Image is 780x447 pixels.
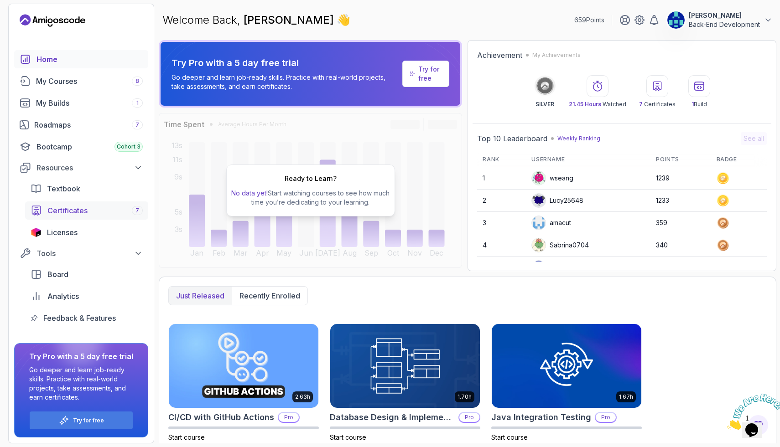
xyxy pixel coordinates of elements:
[711,152,767,167] th: Badge
[230,189,391,207] p: Start watching courses to see how much time you’re dedicating to your learning.
[650,257,711,279] td: 300
[231,189,268,197] span: No data yet!
[172,73,399,91] p: Go deeper and learn job-ready skills. Practice with real-world projects, take assessments, and ea...
[117,143,140,150] span: Cohort 3
[31,228,42,237] img: jetbrains icon
[650,234,711,257] td: 340
[531,171,573,185] div: wseang
[172,57,399,69] p: Try Pro with a 5 day free trial
[20,13,85,28] a: Landing page
[47,183,80,194] span: Textbook
[25,180,148,198] a: textbook
[14,138,148,156] a: bootcamp
[25,201,148,220] a: certificates
[43,313,116,324] span: Feedback & Features
[34,119,143,130] div: Roadmaps
[47,205,88,216] span: Certificates
[531,260,563,275] div: rx03
[36,54,143,65] div: Home
[650,212,711,234] td: 359
[136,99,139,107] span: 1
[168,324,319,442] a: CI/CD with GitHub Actions card2.63hCI/CD with GitHub ActionsProStart course
[36,248,143,259] div: Tools
[491,411,591,424] h2: Java Integration Testing
[279,413,299,422] p: Pro
[689,20,760,29] p: Back-End Development
[14,50,148,68] a: home
[569,101,601,108] span: 21.45 Hours
[569,101,626,108] p: Watched
[25,309,148,327] a: feedback
[477,212,526,234] td: 3
[135,121,139,128] span: 7
[692,101,694,108] span: 1
[14,159,148,176] button: Resources
[531,238,589,252] div: Sabrina0704
[639,101,676,108] p: Certificates
[619,393,633,401] p: 1.67h
[47,269,68,280] span: Board
[477,257,526,279] td: 5
[29,411,133,430] button: Try for free
[477,167,526,190] td: 1
[532,238,546,252] img: default monster avatar
[650,167,711,190] td: 1239
[337,13,350,27] span: 👋
[477,152,526,167] th: Rank
[168,433,205,441] span: Start course
[574,15,604,25] p: 659 Points
[650,190,711,212] td: 1233
[532,194,546,207] img: default monster avatar
[47,227,78,238] span: Licenses
[491,433,528,441] span: Start course
[168,411,274,424] h2: CI/CD with GitHub Actions
[36,98,143,108] div: My Builds
[176,290,224,301] p: Just released
[532,51,581,59] p: My Achievements
[36,141,143,152] div: Bootcamp
[477,133,547,144] h2: Top 10 Leaderboard
[25,223,148,241] a: licenses
[135,207,139,214] span: 7
[557,135,600,142] p: Weekly Ranking
[14,245,148,262] button: Tools
[162,13,350,27] p: Welcome Back,
[477,50,522,61] h2: Achievement
[25,287,148,305] a: analytics
[4,4,7,11] span: 1
[741,132,767,145] button: See all
[692,101,707,108] p: Build
[723,390,780,433] iframe: chat widget
[650,152,711,167] th: Points
[4,4,60,40] img: Chat attention grabber
[14,116,148,134] a: roadmaps
[295,393,310,401] p: 2.63h
[639,101,643,108] span: 7
[477,234,526,257] td: 4
[36,76,143,87] div: My Courses
[526,152,650,167] th: Username
[491,324,642,442] a: Java Integration Testing card1.67hJava Integration TestingProStart course
[667,11,685,29] img: user profile image
[36,162,143,173] div: Resources
[25,265,148,283] a: board
[285,174,337,183] h2: Ready to Learn?
[169,287,232,305] button: Just released
[689,11,760,20] p: [PERSON_NAME]
[73,417,104,424] a: Try for free
[330,411,455,424] h2: Database Design & Implementation
[330,324,480,408] img: Database Design & Implementation card
[239,290,300,301] p: Recently enrolled
[418,65,442,83] a: Try for free
[29,365,133,402] p: Go deeper and learn job-ready skills. Practice with real-world projects, take assessments, and ea...
[532,261,546,274] img: user profile image
[532,171,546,185] img: default monster avatar
[532,216,546,230] img: user profile image
[14,94,148,112] a: builds
[492,324,641,408] img: Java Integration Testing card
[596,413,616,422] p: Pro
[232,287,307,305] button: Recently enrolled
